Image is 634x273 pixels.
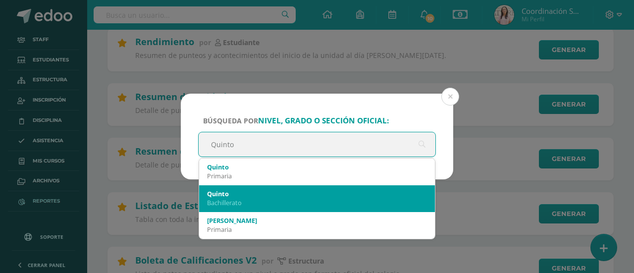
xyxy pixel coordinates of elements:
[258,115,389,126] strong: nivel, grado o sección oficial:
[207,163,427,171] div: Quinto
[207,216,427,225] div: [PERSON_NAME]
[207,171,427,180] div: Primaria
[199,132,435,157] input: ej. Primero primaria, etc.
[207,225,427,234] div: Primaria
[203,116,389,125] span: Búsqueda por
[441,88,459,106] button: Close (Esc)
[207,198,427,207] div: Bachillerato
[207,189,427,198] div: Quinto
